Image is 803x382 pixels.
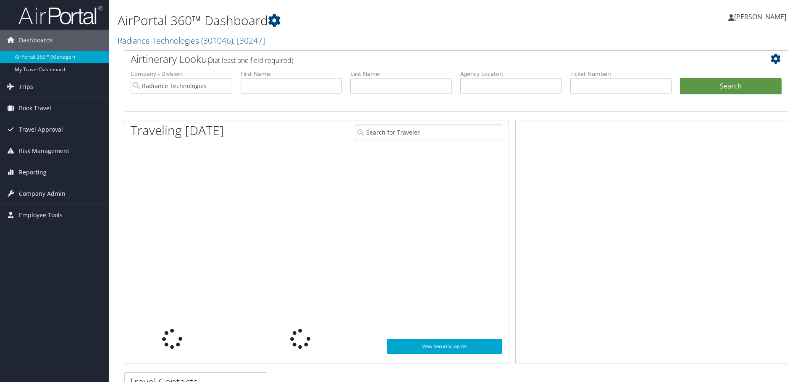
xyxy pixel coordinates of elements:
[19,76,33,97] span: Trips
[19,162,47,183] span: Reporting
[570,70,672,78] label: Ticket Number:
[131,70,232,78] label: Company - Division:
[19,205,63,226] span: Employee Tools
[118,12,569,29] h1: AirPortal 360™ Dashboard
[350,70,452,78] label: Last Name:
[680,78,782,95] button: Search
[131,122,224,139] h1: Traveling [DATE]
[460,70,562,78] label: Agency Locator:
[201,35,233,46] span: ( 301046 )
[734,12,786,21] span: [PERSON_NAME]
[728,4,795,29] a: [PERSON_NAME]
[387,339,502,354] a: View SecurityLogic®
[18,5,102,25] img: airportal-logo.png
[19,140,69,161] span: Risk Management
[118,35,265,46] a: Radiance Technologies
[19,119,63,140] span: Travel Approval
[233,35,265,46] span: , [ 30247 ]
[241,70,342,78] label: First Name:
[355,125,502,140] input: Search for Traveler
[131,52,726,66] h2: Airtinerary Lookup
[19,98,51,119] span: Book Travel
[19,183,66,204] span: Company Admin
[19,30,53,51] span: Dashboards
[213,56,293,65] span: (at least one field required)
